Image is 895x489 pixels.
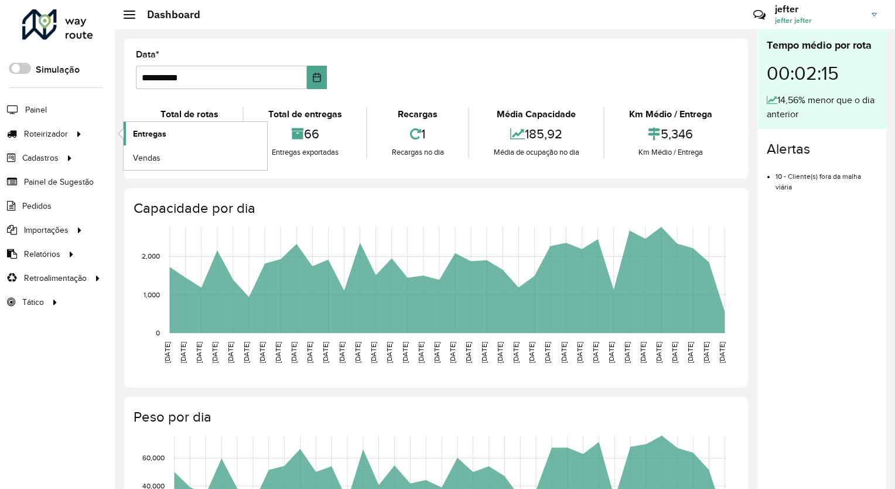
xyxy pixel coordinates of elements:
[767,53,877,93] div: 00:02:15
[307,66,327,89] button: Choose Date
[370,342,377,363] text: [DATE]
[496,342,504,363] text: [DATE]
[464,342,472,363] text: [DATE]
[576,342,583,363] text: [DATE]
[139,107,240,121] div: Total de rotas
[124,146,267,169] a: Vendas
[144,291,160,298] text: 1,000
[480,342,488,363] text: [DATE]
[163,342,171,363] text: [DATE]
[258,342,266,363] text: [DATE]
[592,342,599,363] text: [DATE]
[747,2,772,28] a: Contato Rápido
[24,248,60,260] span: Relatórios
[639,342,647,363] text: [DATE]
[472,107,600,121] div: Média Capacidade
[607,121,733,147] div: 5,346
[22,152,59,164] span: Cadastros
[370,147,465,158] div: Recargas no dia
[290,342,298,363] text: [DATE]
[24,176,94,188] span: Painel de Sugestão
[370,121,465,147] div: 1
[472,147,600,158] div: Média de ocupação no dia
[401,342,409,363] text: [DATE]
[134,200,736,217] h4: Capacidade por dia
[354,342,361,363] text: [DATE]
[607,107,733,121] div: Km Médio / Entrega
[322,342,329,363] text: [DATE]
[142,253,160,260] text: 2,000
[370,107,465,121] div: Recargas
[775,15,863,26] span: jefter jefter
[136,47,159,62] label: Data
[686,342,694,363] text: [DATE]
[385,342,393,363] text: [DATE]
[718,342,726,363] text: [DATE]
[306,342,313,363] text: [DATE]
[776,162,877,192] li: 10 - Cliente(s) fora da malha viária
[767,141,877,158] h4: Alertas
[607,147,733,158] div: Km Médio / Entrega
[242,342,250,363] text: [DATE]
[211,342,218,363] text: [DATE]
[767,38,877,53] div: Tempo médio por rota
[135,8,200,21] h2: Dashboard
[512,342,520,363] text: [DATE]
[560,342,568,363] text: [DATE]
[124,122,267,145] a: Entregas
[133,152,160,164] span: Vendas
[433,342,440,363] text: [DATE]
[227,342,234,363] text: [DATE]
[24,272,87,284] span: Retroalimentação
[671,342,678,363] text: [DATE]
[247,147,363,158] div: Entregas exportadas
[179,342,187,363] text: [DATE]
[247,121,363,147] div: 66
[767,93,877,121] div: 14,56% menor que o dia anterior
[156,329,160,337] text: 0
[142,454,165,462] text: 60,000
[417,342,425,363] text: [DATE]
[195,342,203,363] text: [DATE]
[544,342,551,363] text: [DATE]
[528,342,535,363] text: [DATE]
[25,104,47,116] span: Painel
[133,128,166,140] span: Entregas
[247,107,363,121] div: Total de entregas
[338,342,346,363] text: [DATE]
[655,342,662,363] text: [DATE]
[775,4,863,15] h3: jefter
[22,296,44,308] span: Tático
[22,200,52,212] span: Pedidos
[607,342,615,363] text: [DATE]
[36,63,80,77] label: Simulação
[702,342,710,363] text: [DATE]
[24,128,68,140] span: Roteirizador
[274,342,282,363] text: [DATE]
[613,4,736,35] div: Críticas? Dúvidas? Elogios? Sugestões? Entre em contato conosco!
[449,342,456,363] text: [DATE]
[472,121,600,147] div: 185,92
[623,342,631,363] text: [DATE]
[134,409,736,426] h4: Peso por dia
[24,224,69,236] span: Importações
